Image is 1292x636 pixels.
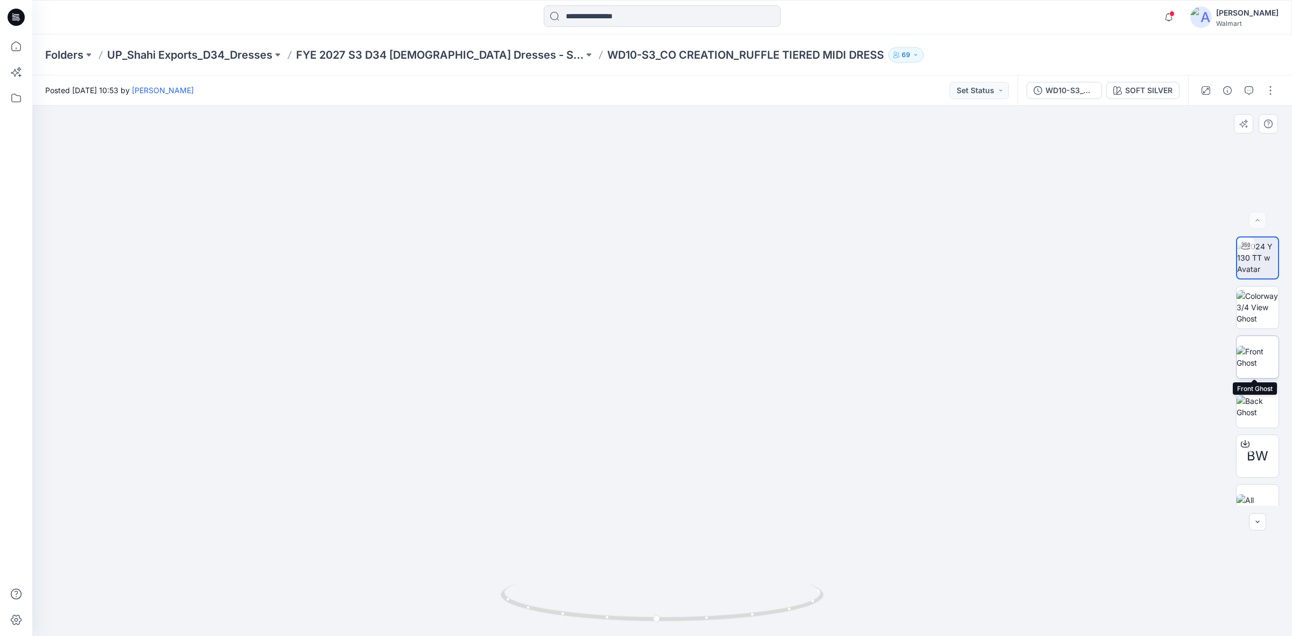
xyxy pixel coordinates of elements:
[1027,82,1102,99] button: WD10-S3_CO CREATION_RUFFLE TIERED MIDI DRESS
[1216,6,1279,19] div: [PERSON_NAME]
[902,49,910,61] p: 69
[45,85,194,96] span: Posted [DATE] 10:53 by
[1045,85,1095,96] div: WD10-S3_CO CREATION_RUFFLE TIERED MIDI DRESS
[296,47,584,62] a: FYE 2027 S3 D34 [DEMOGRAPHIC_DATA] Dresses - Shahi
[607,47,884,62] p: WD10-S3_CO CREATION_RUFFLE TIERED MIDI DRESS
[1237,241,1278,275] img: 2024 Y 130 TT w Avatar
[1106,82,1179,99] button: SOFT SILVER
[1237,395,1279,418] img: Back Ghost
[1190,6,1212,28] img: avatar
[1237,346,1279,368] img: Front Ghost
[107,47,272,62] a: UP_Shahi Exports_D34_Dresses
[132,86,194,95] a: [PERSON_NAME]
[1247,446,1268,466] span: BW
[45,47,83,62] a: Folders
[1237,494,1279,517] img: All colorways
[1216,19,1279,27] div: Walmart
[888,47,924,62] button: 69
[1237,290,1279,324] img: Colorway 3/4 View Ghost
[1219,82,1236,99] button: Details
[1125,85,1172,96] div: SOFT SILVER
